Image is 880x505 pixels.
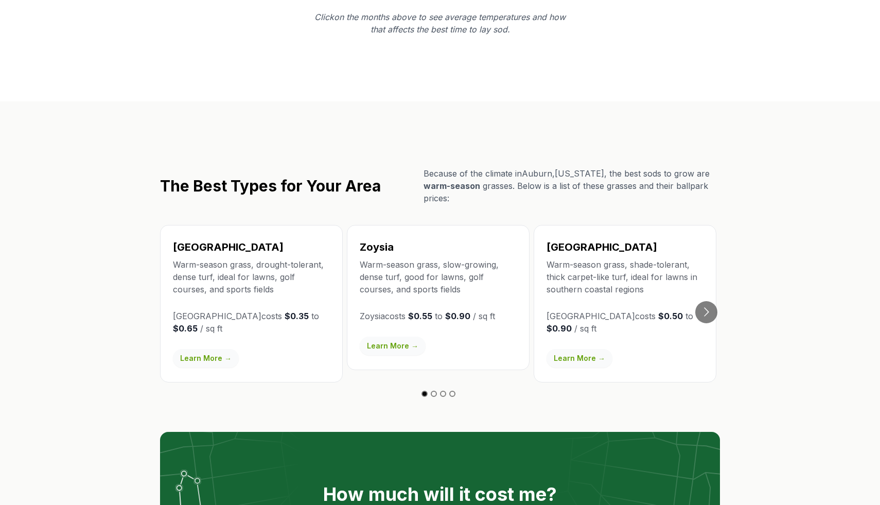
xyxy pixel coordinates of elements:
[695,301,717,323] button: Go to next slide
[160,177,381,195] h2: The Best Types for Your Area
[173,310,330,335] p: [GEOGRAPHIC_DATA] costs to / sq ft
[360,337,426,355] a: Learn More →
[424,181,480,191] span: warm-season
[173,240,330,254] h3: [GEOGRAPHIC_DATA]
[440,391,446,397] button: Go to slide 3
[658,311,683,321] strong: $0.50
[431,391,437,397] button: Go to slide 2
[285,311,309,321] strong: $0.35
[445,311,470,321] strong: $0.90
[547,310,703,335] p: [GEOGRAPHIC_DATA] costs to / sq ft
[547,240,703,254] h3: [GEOGRAPHIC_DATA]
[173,258,330,295] p: Warm-season grass, drought-tolerant, dense turf, ideal for lawns, golf courses, and sports fields
[547,258,703,295] p: Warm-season grass, shade-tolerant, thick carpet-like turf, ideal for lawns in southern coastal re...
[547,349,612,368] a: Learn More →
[360,310,517,322] p: Zoysia costs to / sq ft
[408,311,432,321] strong: $0.55
[308,11,572,36] p: Click on the months above to see average temperatures and how that affects the best time to lay sod.
[173,323,198,334] strong: $0.65
[421,391,428,397] button: Go to slide 1
[360,240,517,254] h3: Zoysia
[173,349,239,368] a: Learn More →
[360,258,517,295] p: Warm-season grass, slow-growing, dense turf, good for lawns, golf courses, and sports fields
[449,391,455,397] button: Go to slide 4
[424,167,720,204] p: Because of the climate in Auburn , [US_STATE] , the best sods to grow are grasses. Below is a lis...
[547,323,572,334] strong: $0.90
